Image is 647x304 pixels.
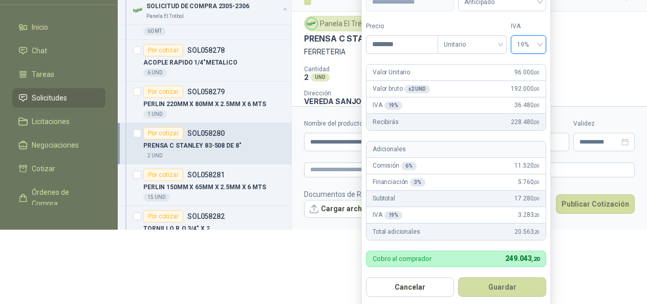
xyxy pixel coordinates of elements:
span: 3.283 [518,210,540,220]
a: Por cotizarSOL058279PERLIN 220MM X 80MM X 2.5MM X 6 MTS1 UND [118,82,291,123]
p: SOL058280 [187,130,225,137]
span: ,00 [533,179,540,185]
p: VEREDA SANJON DE PIEDRA [GEOGRAPHIC_DATA] , [PERSON_NAME][GEOGRAPHIC_DATA] [304,97,398,140]
p: Financiación [373,177,425,187]
p: ACOPLE RAPIDO 1/4"METALICO [143,58,238,68]
span: ,20 [531,256,540,262]
span: Negociaciones [32,139,79,151]
div: 2 UND [143,152,167,160]
div: Por cotizar [143,127,183,139]
span: Tareas [32,69,54,80]
span: Unitario [444,37,501,52]
span: ,00 [533,119,540,125]
a: Por cotizarSOL058282TORNILLO R.O 3/4" X 2 [118,206,291,248]
a: Tareas [12,65,105,84]
img: Company Logo [306,18,317,29]
span: 228.480 [511,117,540,127]
p: PRENSA C STANLEY 83-508 DE 8" [304,33,443,44]
span: 5.760 [518,177,540,187]
span: ,00 [533,196,540,201]
a: Por cotizarSOL058281PERLIN 150MM X 65MM X 2.5MM X 6 MTS15 UND [118,165,291,206]
p: PERLIN 150MM X 65MM X 2.5MM X 6 MTS [143,183,266,192]
a: Por cotizarSOL058278ACOPLE RAPIDO 1/4"METALICO6 UND [118,40,291,82]
div: 6 UND [143,69,167,77]
span: ,00 [533,86,540,92]
button: Cancelar [366,277,454,297]
p: SOL058281 [187,171,225,178]
span: ,20 [533,229,540,235]
span: ,00 [533,70,540,75]
p: Valor bruto [373,84,430,94]
label: Validez [573,119,635,129]
p: IVA [373,210,402,220]
p: SOLICITUD DE COMPRA 2305-2306 [146,2,249,11]
span: ,00 [533,103,540,108]
p: Valor Unitario [373,68,410,77]
div: Panela El Trébol [304,16,376,31]
div: 15 UND [143,193,170,201]
button: Publicar Cotización [556,194,635,214]
span: ,00 [533,163,540,169]
span: 192.000 [511,84,540,94]
span: Licitaciones [32,116,70,127]
p: Dirección [304,90,398,97]
button: Guardar [458,277,546,297]
p: 2 [304,73,309,82]
p: IVA [373,100,402,110]
a: Órdenes de Compra [12,183,105,213]
span: 19% [517,37,540,52]
a: Licitaciones [12,112,105,131]
a: Negociaciones [12,135,105,155]
div: Por cotizar [143,86,183,98]
a: Chat [12,41,105,60]
a: Por cotizarSOL058280PRENSA C STANLEY 83-508 DE 8"2 UND [118,123,291,165]
div: Por cotizar [143,169,183,181]
span: Solicitudes [32,92,67,104]
p: FERRETERIA [304,46,635,57]
img: Company Logo [132,4,144,16]
p: Adicionales [373,145,405,154]
div: Por cotizar [143,210,183,222]
a: Inicio [12,17,105,37]
div: Por cotizar [143,44,183,56]
div: x 2 UND [404,85,429,93]
p: TORNILLO R.O 3/4" X 2 [143,224,209,234]
span: 17.280 [514,194,540,204]
div: 3 % [410,178,425,187]
p: Panela El Trébol [146,12,184,21]
p: Total adicionales [373,227,420,237]
p: Comisión [373,161,417,171]
a: Solicitudes [12,88,105,108]
span: Cotizar [32,163,55,174]
button: Cargar archivo [304,200,378,218]
div: 1 UND [143,110,167,118]
label: Nombre del producto [304,119,426,129]
span: 96.000 [514,68,540,77]
span: Chat [32,45,47,56]
p: SOL058278 [187,47,225,54]
p: PERLIN 220MM X 80MM X 2.5MM X 6 MTS [143,99,266,109]
p: Cantidad [304,66,420,73]
a: Cotizar [12,159,105,178]
p: SOL058279 [187,88,225,95]
div: 6 % [401,162,417,170]
span: 11.520 [514,161,540,171]
div: UND [311,73,330,82]
label: Precio [366,22,438,31]
p: Documentos de Referencia [304,189,393,200]
span: 36.480 [514,100,540,110]
span: Órdenes de Compra [32,187,96,209]
span: 249.043 [505,254,540,262]
div: 19 % [384,211,403,219]
p: Recibirás [373,117,399,127]
p: PRENSA C STANLEY 83-508 DE 8" [143,141,242,151]
div: 19 % [384,102,403,110]
span: 20.563 [514,227,540,237]
p: Subtotal [373,194,395,204]
span: ,20 [533,212,540,218]
span: Inicio [32,22,48,33]
p: SOL058282 [187,213,225,220]
p: Cobro al comprador [373,255,432,262]
label: IVA [511,22,546,31]
div: 60 MT [143,27,166,35]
